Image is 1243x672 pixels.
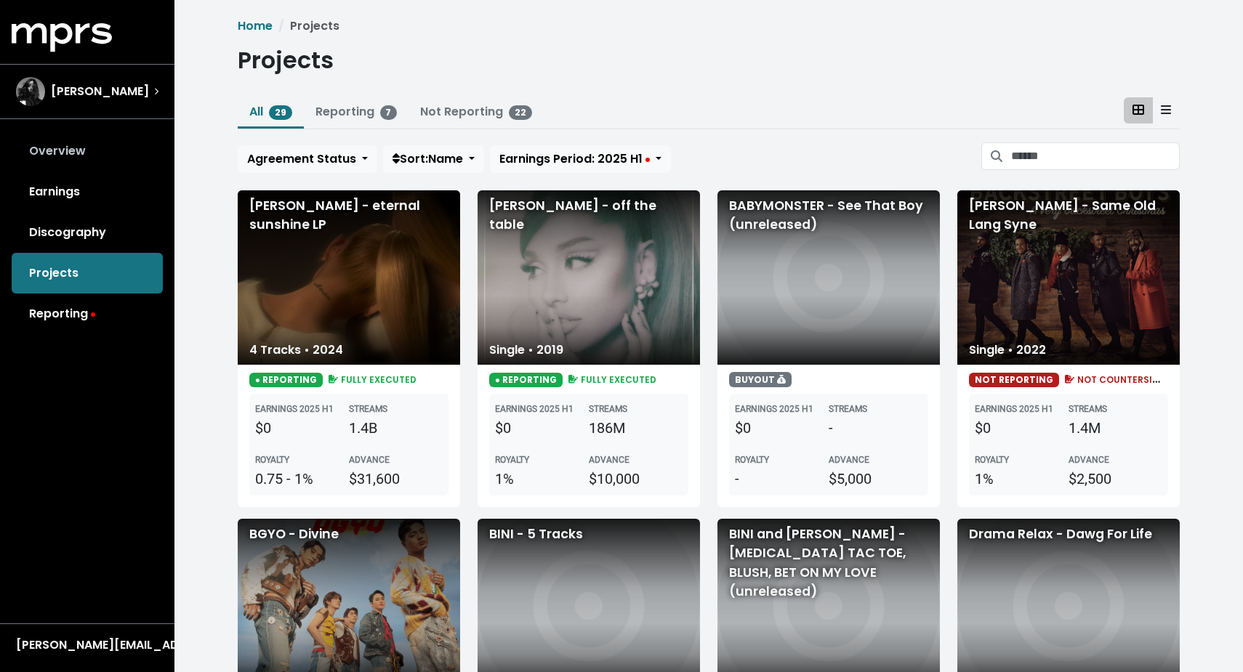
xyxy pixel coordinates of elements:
b: EARNINGS 2025 H1 [975,404,1053,414]
a: Overview [12,131,163,171]
button: Agreement Status [238,145,377,173]
img: The selected account / producer [16,77,45,106]
div: $0 [495,417,589,439]
div: $5,000 [829,468,922,490]
span: Sort: Name [393,150,463,167]
div: 1% [975,468,1069,490]
button: Earnings Period: 2025 H1 [490,145,671,173]
div: Single • 2019 [478,336,575,365]
div: 0.75 - 1% [255,468,349,490]
span: Agreement Status [247,150,356,167]
button: [PERSON_NAME][EMAIL_ADDRESS][DOMAIN_NAME] [12,636,163,655]
span: NOT COUNTERSIGNED [1062,373,1179,386]
span: ● REPORTING [249,373,323,387]
div: $0 [255,417,349,439]
span: 7 [380,105,398,120]
b: ADVANCE [829,455,869,465]
span: [PERSON_NAME] [51,83,149,100]
span: FULLY EXECUTED [566,373,657,386]
span: FULLY EXECUTED [326,373,417,386]
b: ROYALTY [735,455,769,465]
a: Not Reporting22 [420,103,532,120]
b: STREAMS [829,404,867,414]
input: Search projects [1011,142,1180,170]
b: STREAMS [589,404,627,414]
span: 29 [269,105,292,120]
b: STREAMS [1069,404,1107,414]
b: ROYALTY [975,455,1009,465]
a: All29 [249,103,292,120]
div: BABYMONSTER - See That Boy (unreleased) [717,190,940,365]
a: Earnings [12,171,163,212]
div: $0 [735,417,829,439]
b: ADVANCE [349,455,390,465]
div: $0 [975,417,1069,439]
nav: breadcrumb [238,17,1180,35]
b: EARNINGS 2025 H1 [495,404,574,414]
div: 1% [495,468,589,490]
div: $2,500 [1069,468,1162,490]
span: 22 [509,105,532,120]
div: [PERSON_NAME] - off the table [478,190,700,365]
a: mprs logo [12,28,112,45]
span: Earnings Period: 2025 H1 [499,150,650,167]
div: 186M [589,417,683,439]
div: Single • 2022 [957,336,1058,365]
svg: Table View [1161,104,1171,116]
span: NOT REPORTING [969,373,1059,387]
div: - [829,417,922,439]
a: Reporting [12,294,163,334]
b: ADVANCE [589,455,629,465]
a: Home [238,17,273,34]
div: - [735,468,829,490]
b: ADVANCE [1069,455,1109,465]
div: [PERSON_NAME] - eternal sunshine LP [238,190,460,365]
a: Discography [12,212,163,253]
span: ● REPORTING [489,373,563,387]
a: Reporting7 [315,103,398,120]
div: 1.4M [1069,417,1162,439]
svg: Card View [1133,104,1144,116]
div: $31,600 [349,468,443,490]
li: Projects [273,17,339,35]
div: [PERSON_NAME][EMAIL_ADDRESS][DOMAIN_NAME] [16,636,158,654]
button: Sort:Name [383,145,484,173]
b: EARNINGS 2025 H1 [255,404,334,414]
span: BUYOUT [729,372,792,387]
div: $10,000 [589,468,683,490]
div: 1.4B [349,417,443,439]
b: ROYALTY [495,455,529,465]
b: EARNINGS 2025 H1 [735,404,813,414]
h1: Projects [238,46,334,74]
b: STREAMS [349,404,387,414]
b: ROYALTY [255,455,289,465]
div: [PERSON_NAME] - Same Old Lang Syne [957,190,1180,365]
div: 4 Tracks • 2024 [238,336,355,365]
